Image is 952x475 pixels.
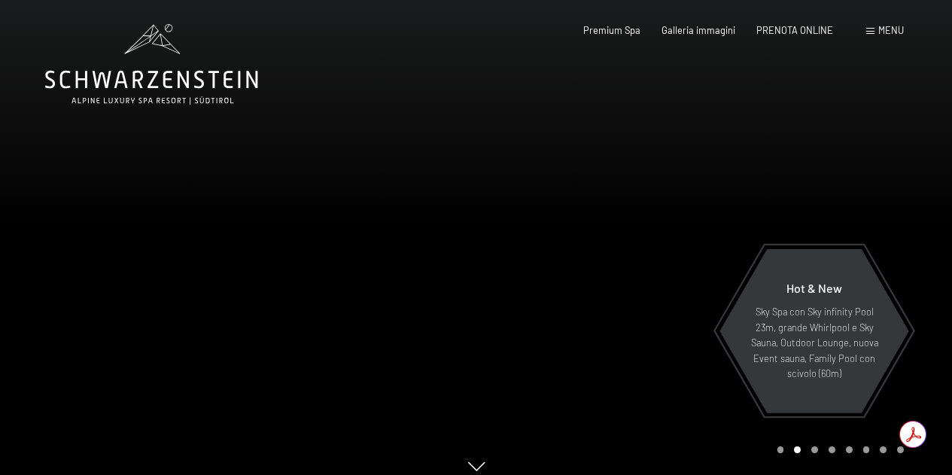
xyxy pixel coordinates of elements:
[811,446,818,453] div: Carousel Page 3
[829,446,835,453] div: Carousel Page 4
[794,446,801,453] div: Carousel Page 2 (Current Slide)
[897,446,904,453] div: Carousel Page 8
[878,24,904,36] span: Menu
[772,446,904,453] div: Carousel Pagination
[756,24,833,36] a: PRENOTA ONLINE
[863,446,870,453] div: Carousel Page 6
[846,446,853,453] div: Carousel Page 5
[786,281,842,295] span: Hot & New
[662,24,735,36] a: Galleria immagini
[880,446,887,453] div: Carousel Page 7
[719,248,910,414] a: Hot & New Sky Spa con Sky infinity Pool 23m, grande Whirlpool e Sky Sauna, Outdoor Lounge, nuova ...
[583,24,640,36] a: Premium Spa
[749,304,880,381] p: Sky Spa con Sky infinity Pool 23m, grande Whirlpool e Sky Sauna, Outdoor Lounge, nuova Event saun...
[777,446,784,453] div: Carousel Page 1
